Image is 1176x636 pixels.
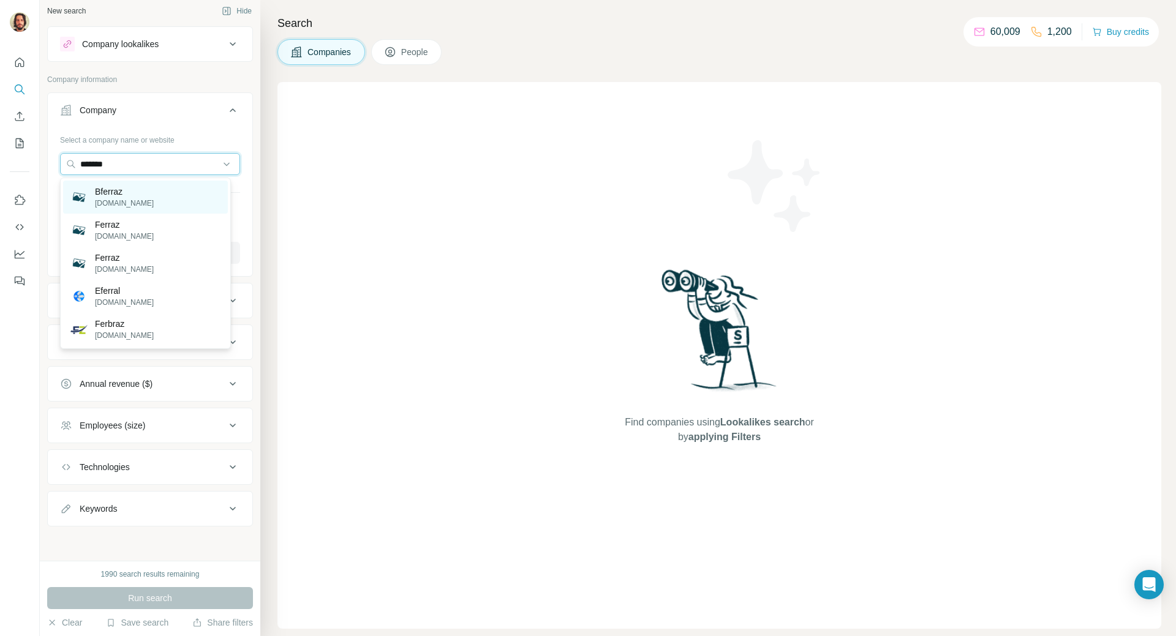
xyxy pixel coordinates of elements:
[720,417,805,427] span: Lookalikes search
[192,616,253,629] button: Share filters
[48,411,252,440] button: Employees (size)
[10,105,29,127] button: Enrich CSV
[656,266,783,403] img: Surfe Illustration - Woman searching with binoculars
[688,432,761,442] span: applying Filters
[47,616,82,629] button: Clear
[70,255,88,272] img: Ferraz
[48,286,252,315] button: Industry
[70,321,88,338] img: Ferbraz
[70,189,88,206] img: Bferraz
[95,285,154,297] p: Eferral
[10,51,29,73] button: Quick start
[95,318,154,330] p: Ferbraz
[82,38,159,50] div: Company lookalikes
[10,78,29,100] button: Search
[48,494,252,523] button: Keywords
[401,46,429,58] span: People
[70,288,88,305] img: Eferral
[48,29,252,59] button: Company lookalikes
[10,243,29,265] button: Dashboard
[47,6,86,17] div: New search
[101,569,200,580] div: 1990 search results remaining
[48,369,252,398] button: Annual revenue ($)
[95,198,154,209] p: [DOMAIN_NAME]
[10,189,29,211] button: Use Surfe on LinkedIn
[95,185,154,198] p: Bferraz
[621,415,817,444] span: Find companies using or by
[720,131,830,241] img: Surfe Illustration - Stars
[80,419,145,432] div: Employees (size)
[990,24,1020,39] p: 60,009
[80,461,130,473] div: Technologies
[10,12,29,32] img: Avatar
[1092,23,1149,40] button: Buy credits
[277,15,1161,32] h4: Search
[95,252,154,264] p: Ferraz
[10,216,29,238] button: Use Surfe API
[80,503,117,515] div: Keywords
[47,74,253,85] p: Company information
[10,132,29,154] button: My lists
[95,219,154,231] p: Ferraz
[60,130,240,146] div: Select a company name or website
[213,2,260,20] button: Hide
[80,378,153,390] div: Annual revenue ($)
[95,231,154,242] p: [DOMAIN_NAME]
[95,264,154,275] p: [DOMAIN_NAME]
[70,222,88,239] img: Ferraz
[48,452,252,482] button: Technologies
[48,327,252,357] button: HQ location
[307,46,352,58] span: Companies
[10,270,29,292] button: Feedback
[48,95,252,130] button: Company
[95,297,154,308] p: [DOMAIN_NAME]
[1047,24,1072,39] p: 1,200
[80,104,116,116] div: Company
[95,330,154,341] p: [DOMAIN_NAME]
[106,616,168,629] button: Save search
[1134,570,1164,599] div: Open Intercom Messenger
